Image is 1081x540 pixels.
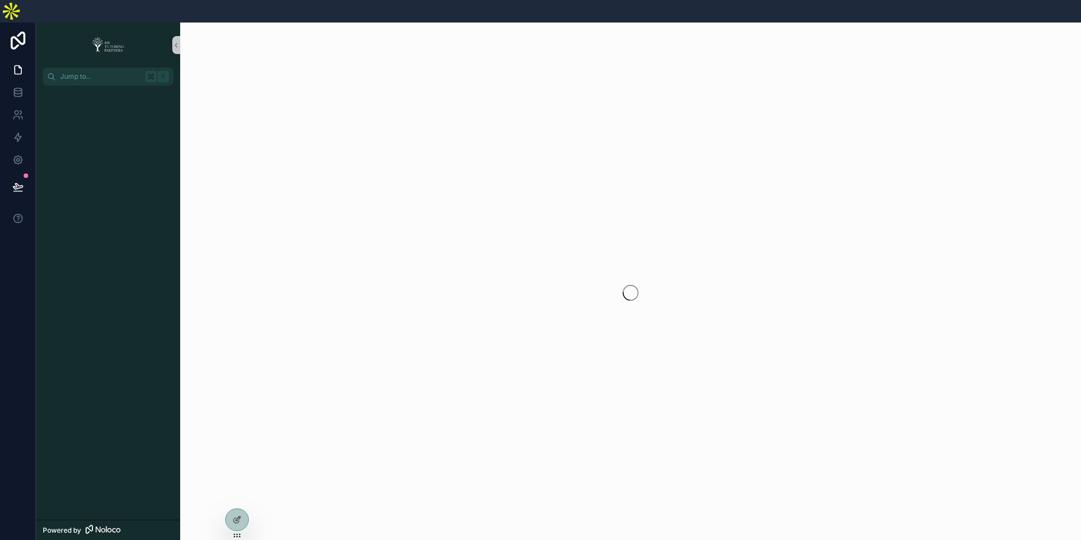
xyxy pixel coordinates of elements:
span: Powered by [43,526,81,535]
button: Jump to...K [43,68,173,86]
div: scrollable content [36,86,180,106]
img: App logo [88,36,128,54]
span: K [159,72,168,81]
span: Jump to... [60,72,141,81]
